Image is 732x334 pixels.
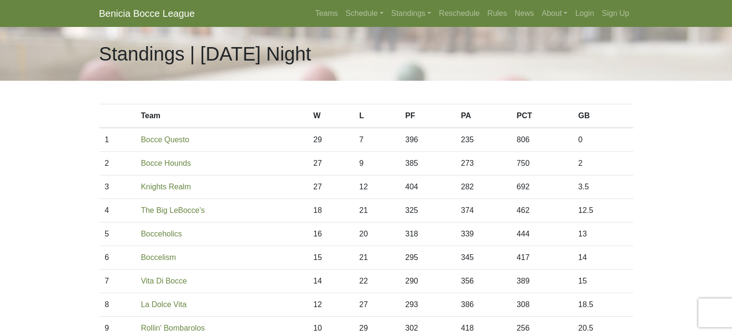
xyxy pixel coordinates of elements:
[308,246,353,270] td: 15
[573,104,633,128] th: GB
[99,223,135,246] td: 5
[141,159,191,167] a: Bocce Hounds
[511,270,573,293] td: 389
[354,270,399,293] td: 22
[399,175,455,199] td: 404
[573,175,633,199] td: 3.5
[99,246,135,270] td: 6
[511,199,573,223] td: 462
[99,175,135,199] td: 3
[399,199,455,223] td: 325
[573,152,633,175] td: 2
[455,104,511,128] th: PA
[573,246,633,270] td: 14
[308,270,353,293] td: 14
[455,128,511,152] td: 235
[308,128,353,152] td: 29
[435,4,484,23] a: Reschedule
[573,223,633,246] td: 13
[141,206,205,214] a: The Big LeBocce's
[308,199,353,223] td: 18
[354,293,399,317] td: 27
[354,175,399,199] td: 12
[311,4,342,23] a: Teams
[538,4,572,23] a: About
[308,293,353,317] td: 12
[399,223,455,246] td: 318
[99,42,311,65] h1: Standings | [DATE] Night
[308,152,353,175] td: 27
[354,128,399,152] td: 7
[354,104,399,128] th: L
[511,223,573,246] td: 444
[141,183,191,191] a: Knights Realm
[399,104,455,128] th: PF
[99,128,135,152] td: 1
[571,4,598,23] a: Login
[308,104,353,128] th: W
[511,128,573,152] td: 806
[141,324,205,332] a: Rollin' Bombarolos
[511,246,573,270] td: 417
[511,104,573,128] th: PCT
[99,152,135,175] td: 2
[99,199,135,223] td: 4
[99,4,195,23] a: Benicia Bocce League
[511,152,573,175] td: 750
[455,152,511,175] td: 273
[354,246,399,270] td: 21
[399,246,455,270] td: 295
[455,246,511,270] td: 345
[387,4,435,23] a: Standings
[511,4,538,23] a: News
[573,199,633,223] td: 12.5
[455,175,511,199] td: 282
[99,293,135,317] td: 8
[141,253,176,261] a: Boccelism
[135,104,308,128] th: Team
[354,152,399,175] td: 9
[455,293,511,317] td: 386
[308,175,353,199] td: 27
[511,293,573,317] td: 308
[141,277,187,285] a: Vita Di Bocce
[354,199,399,223] td: 21
[573,293,633,317] td: 18.5
[141,136,190,144] a: Bocce Questo
[99,270,135,293] td: 7
[455,199,511,223] td: 374
[511,175,573,199] td: 692
[342,4,387,23] a: Schedule
[399,128,455,152] td: 396
[455,223,511,246] td: 339
[399,270,455,293] td: 290
[399,152,455,175] td: 385
[308,223,353,246] td: 16
[141,300,187,309] a: La Dolce Vita
[598,4,633,23] a: Sign Up
[573,270,633,293] td: 15
[455,270,511,293] td: 356
[141,230,182,238] a: Bocceholics
[573,128,633,152] td: 0
[354,223,399,246] td: 20
[399,293,455,317] td: 293
[484,4,511,23] a: Rules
